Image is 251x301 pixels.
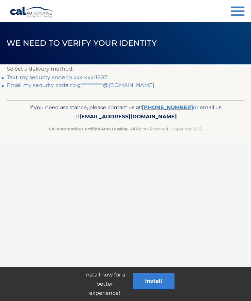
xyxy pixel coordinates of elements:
button: Install [133,273,175,289]
p: Select a delivery method: [7,64,244,74]
a: Cal Automotive [10,7,53,18]
a: [PHONE_NUMBER] [142,104,193,110]
span: [EMAIL_ADDRESS][DOMAIN_NAME] [79,113,177,120]
p: If you need assistance, please contact us at: or email us at [16,103,235,122]
button: Menu [231,7,244,17]
a: Text my security code to xxx-xxx-1697 [7,74,107,80]
strong: Cal Automotive Certified Auto Leasing [49,126,127,131]
span: We need to verify your identity [7,38,157,48]
p: Install now for a better experience! [76,270,133,298]
p: - All Rights Reserved - Copyright 2025 [16,125,235,132]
